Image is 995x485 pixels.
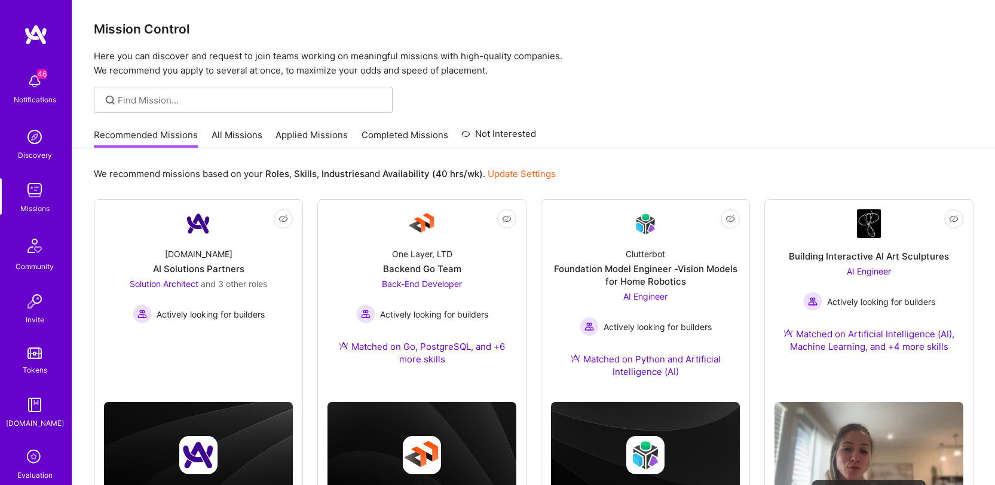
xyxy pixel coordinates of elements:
[551,263,740,288] div: Foundation Model Engineer -Vision Models for Home Robotics
[327,340,516,365] div: Matched on Go, PostgreSQL, and +6 more skills
[14,93,56,106] div: Notifications
[356,304,375,324] img: Actively looking for builders
[153,263,244,275] div: AI Solutions Partners
[803,292,822,311] img: Actively looking for builders
[27,347,42,359] img: tokens
[604,321,712,333] span: Actively looking for builders
[6,417,64,429] div: [DOMAIN_NAME]
[382,279,462,289] span: Back-End Developer
[94,129,198,148] a: Recommended Missions
[571,353,580,363] img: Ateam Purple Icon
[403,436,441,474] img: Company logo
[20,231,49,260] img: Community
[265,168,289,179] b: Roles
[179,436,218,474] img: Company logo
[275,129,348,148] a: Applied Missions
[294,168,317,179] b: Skills
[278,214,288,224] i: icon EyeClosed
[23,446,46,469] i: icon SelectionTeam
[133,304,152,324] img: Actively looking for builders
[626,248,665,260] div: Clutterbot
[461,127,536,148] a: Not Interested
[24,24,48,45] img: logo
[212,129,262,148] a: All Missions
[488,168,556,179] a: Update Settings
[383,263,461,275] div: Backend Go Team
[362,129,448,148] a: Completed Missions
[725,214,735,224] i: icon EyeClosed
[827,295,935,308] span: Actively looking for builders
[857,209,881,238] img: Company Logo
[502,214,512,224] i: icon EyeClosed
[623,291,668,301] span: AI Engineer
[118,94,384,106] input: Find Mission...
[382,168,483,179] b: Availability (40 hrs/wk)
[23,178,47,202] img: teamwork
[774,209,963,392] a: Company LogoBuilding Interactive AI Art SculpturesAI Engineer Actively looking for buildersActive...
[157,308,265,321] span: Actively looking for builders
[789,250,949,263] div: Building Interactive AI Art Sculptures
[631,210,660,238] img: Company Logo
[551,353,740,378] div: Matched on Python and Artificial Intelligence (AI)
[23,125,47,149] img: discovery
[408,209,436,238] img: Company Logo
[201,279,267,289] span: and 3 other roles
[392,248,452,260] div: One Layer, LTD
[18,149,52,161] div: Discovery
[626,436,665,474] img: Company logo
[17,469,53,481] div: Evaluation
[16,260,54,273] div: Community
[783,328,793,338] img: Ateam Purple Icon
[94,49,973,78] p: Here you can discover and request to join teams working on meaningful missions with high-quality ...
[380,308,488,321] span: Actively looking for builders
[20,202,50,215] div: Missions
[165,248,232,260] div: [DOMAIN_NAME]
[26,313,44,326] div: Invite
[23,289,47,313] img: Invite
[94,167,556,180] p: We recommend missions based on your , , and .
[184,209,213,238] img: Company Logo
[23,69,47,93] img: bell
[327,209,516,380] a: Company LogoOne Layer, LTDBackend Go TeamBack-End Developer Actively looking for buildersActively...
[23,393,47,417] img: guide book
[94,22,973,36] h3: Mission Control
[37,69,47,79] span: 46
[339,341,348,350] img: Ateam Purple Icon
[847,266,891,276] span: AI Engineer
[23,364,47,376] div: Tokens
[949,214,959,224] i: icon EyeClosed
[130,279,198,289] span: Solution Architect
[551,209,740,392] a: Company LogoClutterbotFoundation Model Engineer -Vision Models for Home RoboticsAI Engineer Activ...
[103,93,117,107] i: icon SearchGrey
[774,328,963,353] div: Matched on Artificial Intelligence (AI), Machine Learning, and +4 more skills
[580,317,599,336] img: Actively looking for builders
[322,168,365,179] b: Industries
[104,209,293,354] a: Company Logo[DOMAIN_NAME]AI Solutions PartnersSolution Architect and 3 other rolesActively lookin...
